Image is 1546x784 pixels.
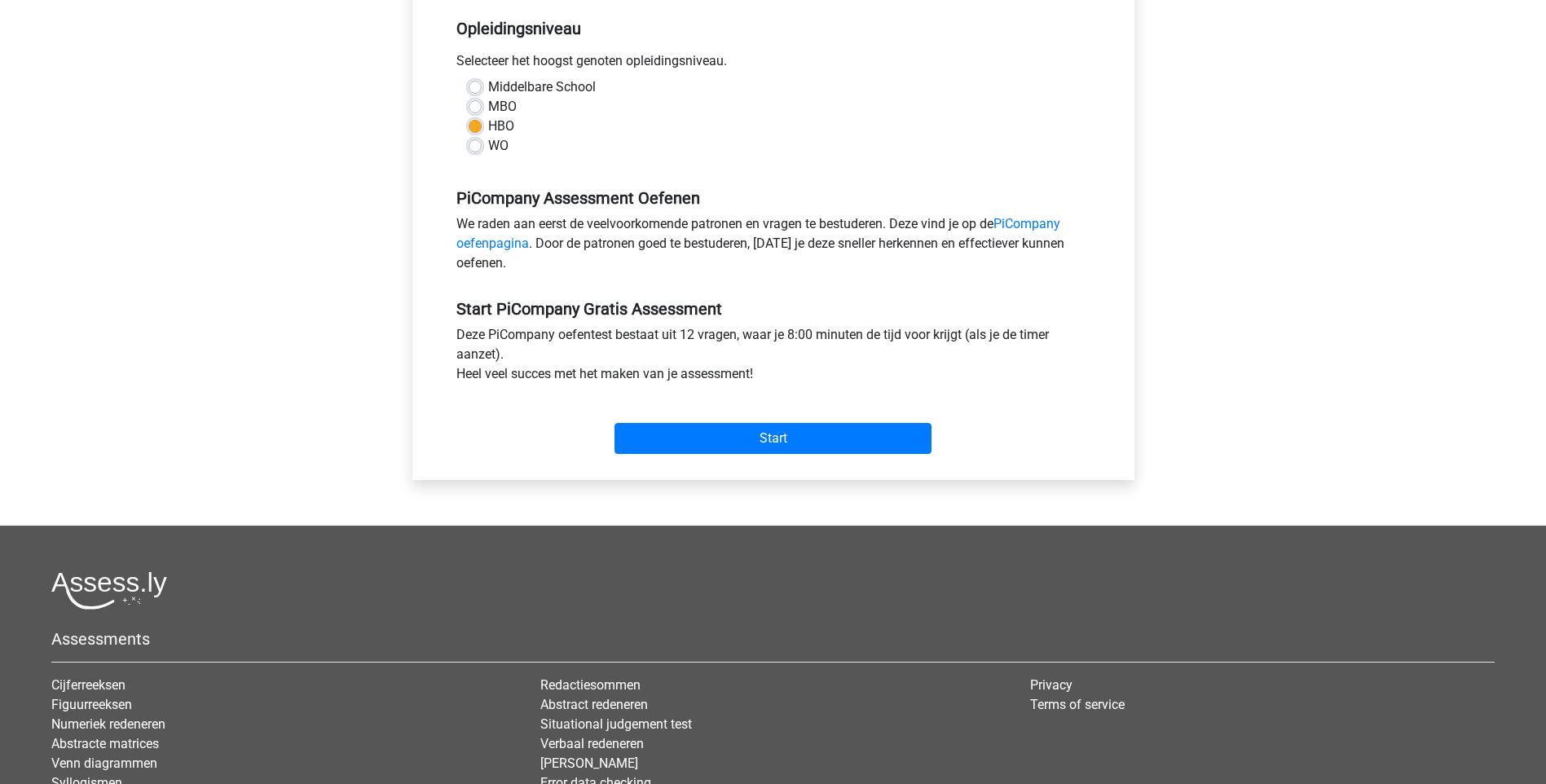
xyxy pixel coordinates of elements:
a: Abstracte matrices [51,736,159,751]
a: Privacy [1030,677,1073,693]
div: Deze PiCompany oefentest bestaat uit 12 vragen, waar je 8:00 minuten de tijd voor krijgt (als je ... [444,325,1103,390]
img: Assessly logo [51,571,167,610]
h5: PiCompany Assessment Oefenen [456,188,1090,208]
a: Terms of service [1030,697,1125,712]
a: Verbaal redeneren [540,736,644,751]
div: We raden aan eerst de veelvoorkomende patronen en vragen te bestuderen. Deze vind je op de . Door... [444,214,1103,280]
a: Figuurreeksen [51,697,132,712]
a: Cijferreeksen [51,677,126,693]
label: HBO [488,117,514,136]
a: Numeriek redeneren [51,716,165,732]
a: [PERSON_NAME] [540,755,638,771]
h5: Opleidingsniveau [456,12,1090,45]
h5: Assessments [51,629,1495,649]
a: Abstract redeneren [540,697,648,712]
a: Situational judgement test [540,716,692,732]
a: Venn diagrammen [51,755,157,771]
label: Middelbare School [488,77,596,97]
input: Start [614,423,932,454]
div: Selecteer het hoogst genoten opleidingsniveau. [444,51,1103,77]
label: WO [488,136,509,156]
h5: Start PiCompany Gratis Assessment [456,299,1090,319]
a: Redactiesommen [540,677,641,693]
label: MBO [488,97,517,117]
